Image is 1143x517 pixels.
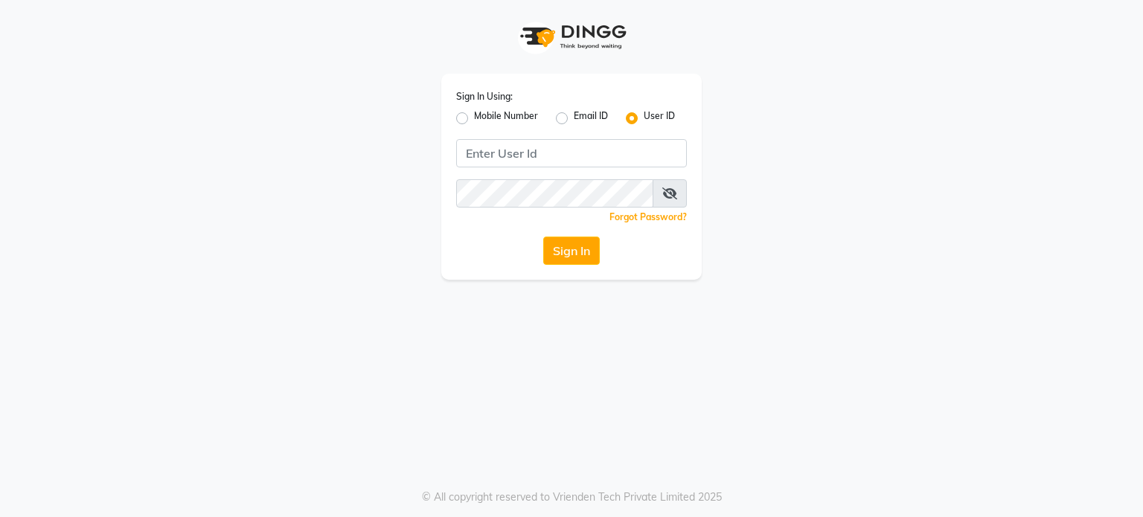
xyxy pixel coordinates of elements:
[456,179,653,208] input: Username
[574,109,608,127] label: Email ID
[644,109,675,127] label: User ID
[512,15,631,59] img: logo1.svg
[543,237,600,265] button: Sign In
[456,139,687,167] input: Username
[609,211,687,222] a: Forgot Password?
[456,90,513,103] label: Sign In Using:
[474,109,538,127] label: Mobile Number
